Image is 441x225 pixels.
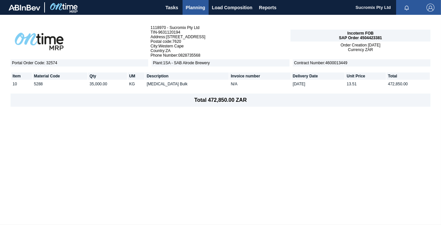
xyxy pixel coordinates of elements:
[11,72,32,80] th: Item
[128,72,145,80] th: UM
[165,4,179,12] span: Tasks
[293,59,430,67] span: Contract Number : 4600013449
[151,35,290,39] span: Address : [STREET_ADDRESS]
[387,80,430,88] td: 472,850.00
[151,53,290,58] span: Phone Number : 0828735568
[88,72,127,80] th: Qty
[88,80,127,88] td: 35,000.00
[339,36,382,40] span: SAP Order 4504423381
[11,94,430,107] footer: Total 472,850.00 ZAR
[345,72,386,80] th: Unit Price
[426,4,434,12] img: Logout
[229,80,291,88] td: N/A
[11,80,32,88] td: 10
[9,5,40,11] img: TNhmsLtSVTkK8tSr43FrP2fwEKptu5GPRR3wAAAABJRU5ErkJggg==
[345,80,386,88] td: 13.51
[151,30,290,35] span: TIN - 9631120194
[151,39,290,44] span: Postal code : 7620
[347,31,373,36] span: Incoterm FOB
[291,72,345,80] th: Delivery Date
[145,72,229,80] th: Description
[387,72,430,80] th: Total
[33,72,88,80] th: Material Code
[151,25,290,30] span: 1118970 - Sucromix Pty Ltd
[229,72,291,80] th: Invoice number
[33,80,88,88] td: 5288
[348,47,373,52] span: Currency ZAR
[151,48,290,53] span: Country : ZA
[212,4,253,12] span: Load Composition
[151,44,290,48] span: City : Western Cape
[259,4,277,12] span: Reports
[145,80,229,88] td: [MEDICAL_DATA] Bulk
[128,80,145,88] td: KG
[341,43,381,47] span: Order Creation [DATE]
[186,4,205,12] span: Planning
[11,28,68,55] img: abOntimeLogoPreto.41694eb1.png
[396,3,417,12] button: Notifications
[152,59,289,67] span: Plant : 1SA - SAB Alrode Brewery
[291,80,345,88] td: [DATE]
[11,59,148,67] span: Portal Order Code : 32574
